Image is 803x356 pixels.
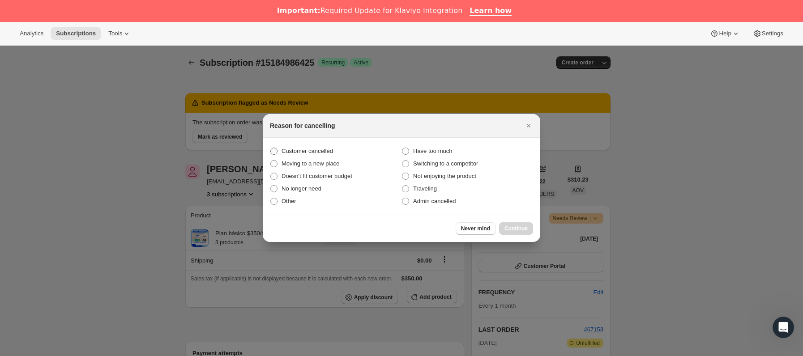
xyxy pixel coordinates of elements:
[282,148,333,154] span: Customer cancelled
[282,185,321,192] span: No longer need
[456,222,495,235] button: Never mind
[413,173,476,179] span: Not enjoying the product
[413,160,478,167] span: Switching to a competitor
[470,6,512,16] a: Learn how
[51,27,101,40] button: Subscriptions
[719,30,731,37] span: Help
[461,225,490,232] span: Never mind
[773,317,794,338] iframe: Intercom live chat
[413,148,452,154] span: Have too much
[705,27,745,40] button: Help
[413,185,437,192] span: Traveling
[762,30,783,37] span: Settings
[56,30,96,37] span: Subscriptions
[270,121,335,130] h2: Reason for cancelling
[282,198,296,204] span: Other
[277,6,462,15] div: Required Update for Klaviyo Integration
[282,160,339,167] span: Moving to a new place
[20,30,43,37] span: Analytics
[108,30,122,37] span: Tools
[747,27,789,40] button: Settings
[14,27,49,40] button: Analytics
[277,6,320,15] b: Important:
[282,173,352,179] span: Doesn't fit customer budget
[522,119,535,132] button: Cerrar
[413,198,456,204] span: Admin cancelled
[103,27,137,40] button: Tools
